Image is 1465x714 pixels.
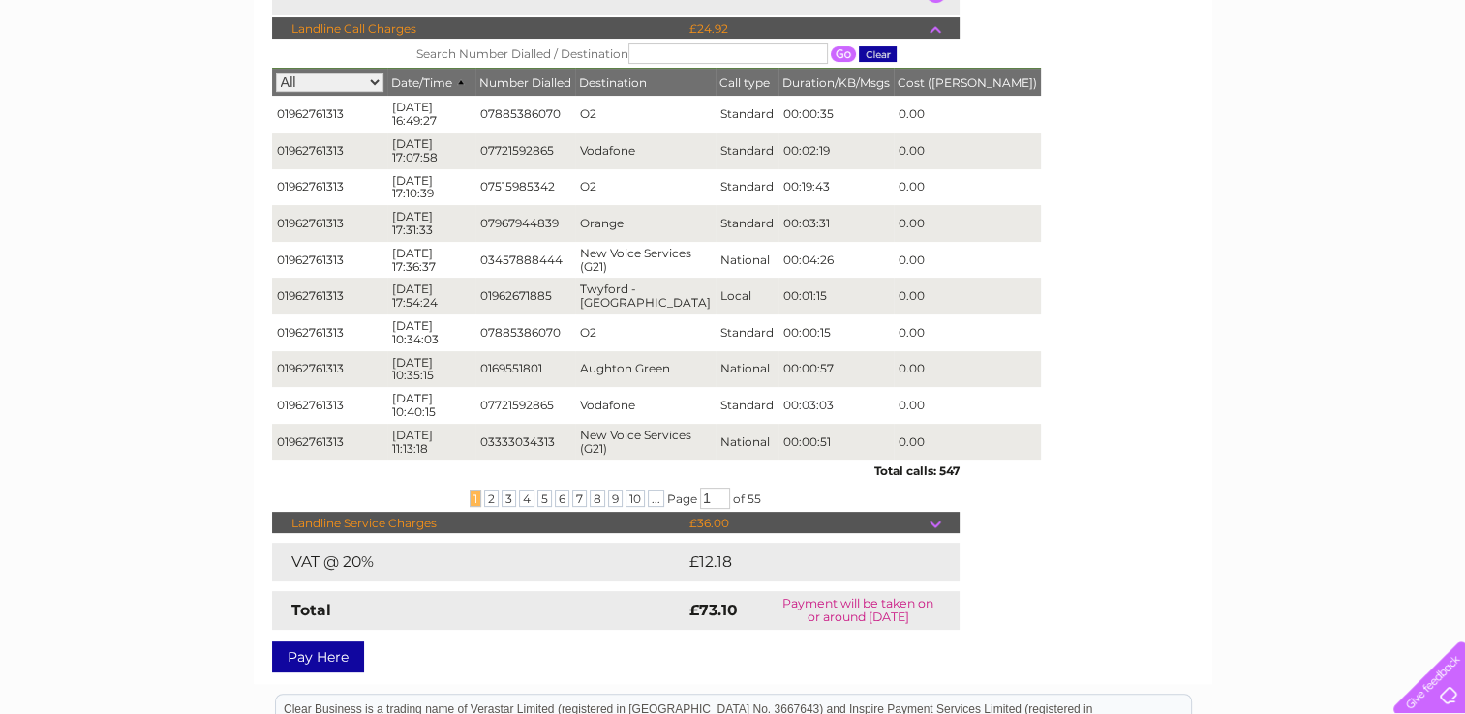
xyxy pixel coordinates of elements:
span: of [733,491,745,506]
td: 01962761313 [272,314,387,351]
td: 0.00 [894,169,1041,206]
a: Log out [1401,82,1447,97]
td: 01962761313 [272,351,387,388]
td: 01962761313 [272,205,387,242]
td: 01962671885 [475,278,575,314]
td: Standard [716,314,778,351]
td: [DATE] 17:07:58 [387,133,475,169]
td: 01962761313 [272,169,387,206]
td: 07885386070 [475,96,575,133]
strong: £73.10 [689,601,738,619]
th: Search Number Dialled / Destination [272,39,1041,69]
span: Call type [719,75,770,90]
td: 07885386070 [475,314,575,351]
td: 00:00:35 [778,96,894,133]
td: 03457888444 [475,242,575,279]
div: Total calls: 547 [272,460,960,478]
span: Date/Time [391,75,472,90]
td: Aughton Green [575,351,716,388]
td: 00:19:43 [778,169,894,206]
span: 1 [470,490,481,507]
strong: Total [291,601,331,619]
span: 4 [519,490,534,507]
span: 2 [484,490,499,507]
img: logo.png [51,50,150,109]
td: Payment will be taken on or around [DATE] [757,591,960,630]
td: [DATE] 10:35:15 [387,351,475,388]
td: Standard [716,387,778,424]
span: Destination [579,75,647,90]
td: 0.00 [894,424,1041,461]
td: O2 [575,314,716,351]
a: Contact [1336,82,1384,97]
a: 0333 014 3131 [1100,10,1234,34]
td: New Voice Services (G21) [575,424,716,461]
td: 07967944839 [475,205,575,242]
td: National [716,424,778,461]
td: 0.00 [894,133,1041,169]
td: Local [716,278,778,314]
td: 00:03:31 [778,205,894,242]
td: £36.00 [685,512,930,535]
td: 00:01:15 [778,278,894,314]
td: [DATE] 17:10:39 [387,169,475,206]
td: Standard [716,169,778,206]
td: 0.00 [894,278,1041,314]
a: Blog [1297,82,1325,97]
span: 8 [590,490,605,507]
td: National [716,351,778,388]
td: Landline Service Charges [272,512,685,535]
td: 07515985342 [475,169,575,206]
a: Pay Here [272,641,364,672]
td: 07721592865 [475,387,575,424]
td: [DATE] 10:40:15 [387,387,475,424]
td: 0.00 [894,96,1041,133]
td: 01962761313 [272,242,387,279]
td: 00:03:03 [778,387,894,424]
a: Telecoms [1227,82,1285,97]
span: 7 [572,490,587,507]
td: 00:02:19 [778,133,894,169]
td: Standard [716,133,778,169]
span: 3 [502,490,516,507]
td: 0.00 [894,205,1041,242]
td: [DATE] 17:54:24 [387,278,475,314]
td: [DATE] 11:13:18 [387,424,475,461]
a: Energy [1173,82,1215,97]
td: 0.00 [894,242,1041,279]
td: O2 [575,96,716,133]
span: 6 [555,490,569,507]
td: O2 [575,169,716,206]
td: [DATE] 10:34:03 [387,314,475,351]
td: 0.00 [894,351,1041,388]
span: 55 [748,491,761,506]
td: 00:00:51 [778,424,894,461]
span: Duration/KB/Msgs [782,75,890,90]
td: 07721592865 [475,133,575,169]
td: [DATE] 16:49:27 [387,96,475,133]
td: 01962761313 [272,96,387,133]
td: [DATE] 17:31:33 [387,205,475,242]
span: ... [648,490,664,507]
td: VAT @ 20% [272,543,685,581]
span: 5 [537,490,552,507]
td: 0169551801 [475,351,575,388]
span: 10 [626,490,645,507]
td: £24.92 [685,17,930,41]
td: New Voice Services (G21) [575,242,716,279]
div: Clear Business is a trading name of Verastar Limited (registered in [GEOGRAPHIC_DATA] No. 3667643... [276,11,1191,94]
td: National [716,242,778,279]
td: 0.00 [894,314,1041,351]
td: Vodafone [575,387,716,424]
td: 01962761313 [272,133,387,169]
td: Twyford - [GEOGRAPHIC_DATA] [575,278,716,314]
td: 01962761313 [272,387,387,424]
td: Landline Call Charges [272,17,685,41]
td: [DATE] 17:36:37 [387,242,475,279]
td: Orange [575,205,716,242]
span: Number Dialled [479,75,571,90]
td: 00:00:57 [778,351,894,388]
td: 0.00 [894,387,1041,424]
td: Standard [716,96,778,133]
